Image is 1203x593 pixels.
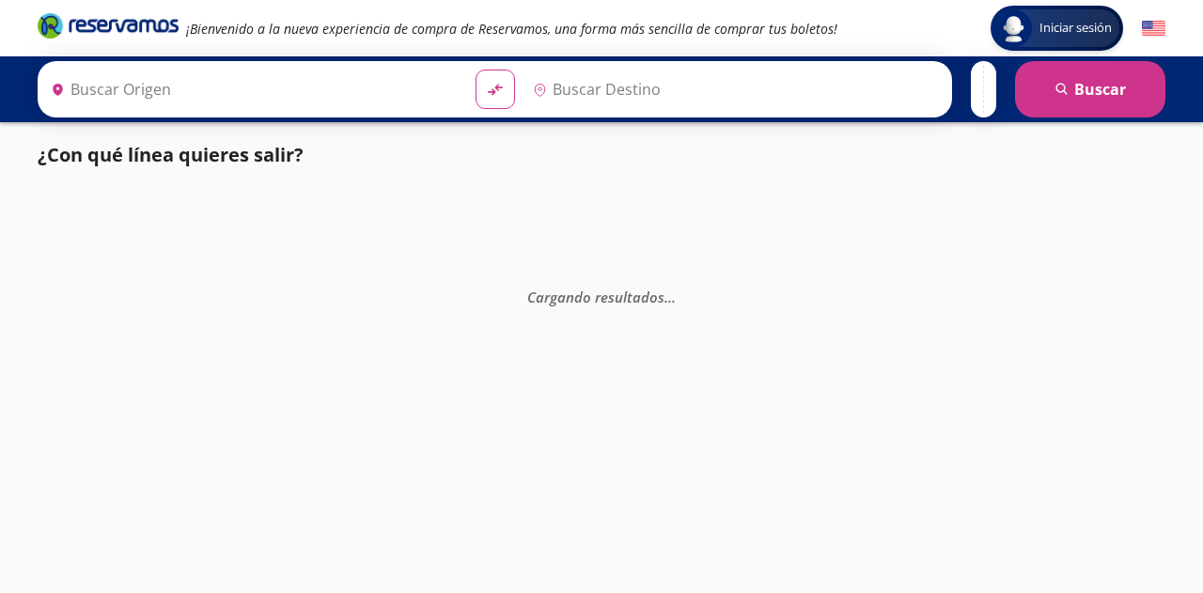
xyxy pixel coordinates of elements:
a: Brand Logo [38,11,179,45]
span: . [672,287,676,305]
em: Cargando resultados [527,287,676,305]
em: ¡Bienvenido a la nueva experiencia de compra de Reservamos, una forma más sencilla de comprar tus... [186,20,837,38]
input: Buscar Origen [43,66,461,113]
span: . [668,287,672,305]
button: English [1142,17,1165,40]
span: Iniciar sesión [1032,19,1119,38]
p: ¿Con qué línea quieres salir? [38,141,304,169]
button: Buscar [1015,61,1165,117]
span: . [664,287,668,305]
i: Brand Logo [38,11,179,39]
input: Buscar Destino [525,66,943,113]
